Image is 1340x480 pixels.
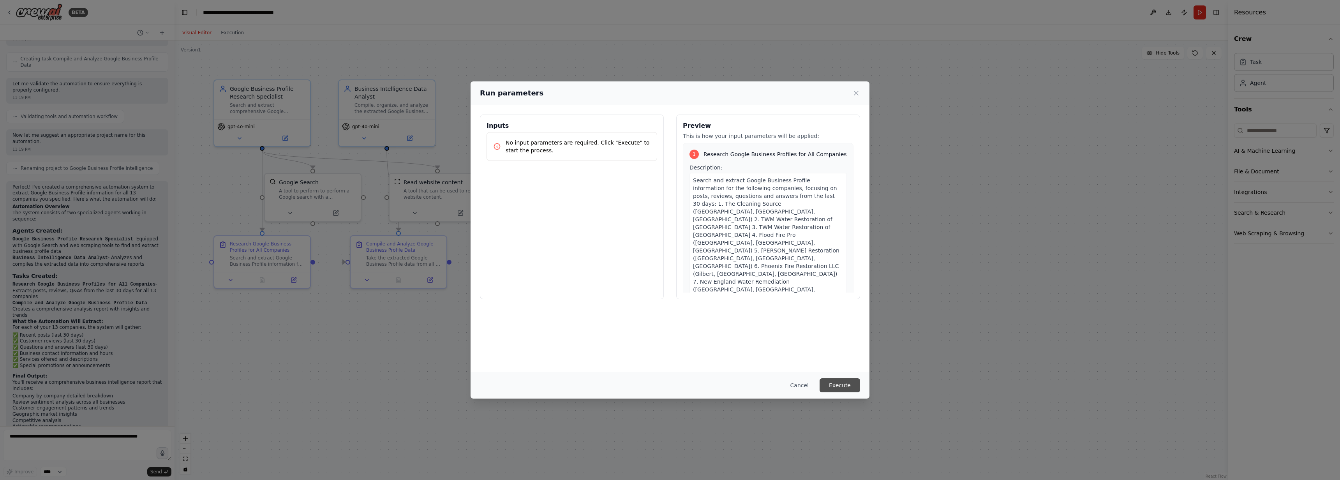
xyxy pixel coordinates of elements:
[506,139,651,154] p: No input parameters are required. Click "Execute" to start the process.
[689,164,722,171] span: Description:
[820,378,860,392] button: Execute
[487,121,657,131] h3: Inputs
[689,150,699,159] div: 1
[693,177,839,409] span: Search and extract Google Business Profile information for the following companies, focusing on p...
[683,132,853,140] p: This is how your input parameters will be applied:
[703,150,847,158] span: Research Google Business Profiles for All Companies
[480,88,543,99] h2: Run parameters
[683,121,853,131] h3: Preview
[784,378,815,392] button: Cancel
